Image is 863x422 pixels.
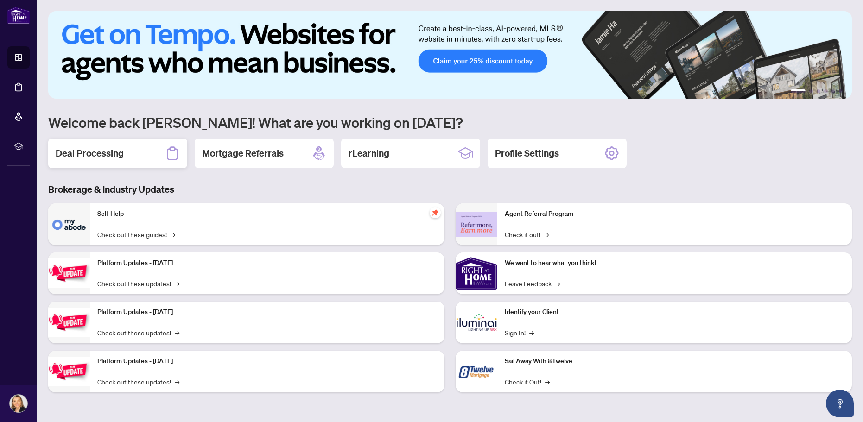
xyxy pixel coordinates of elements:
[171,229,175,239] span: →
[175,278,179,289] span: →
[48,258,90,288] img: Platform Updates - July 21, 2025
[7,7,30,24] img: logo
[555,278,560,289] span: →
[505,209,844,219] p: Agent Referral Program
[97,209,437,219] p: Self-Help
[505,377,550,387] a: Check it Out!→
[529,328,534,338] span: →
[175,377,179,387] span: →
[97,356,437,366] p: Platform Updates - [DATE]
[817,89,820,93] button: 3
[495,147,559,160] h2: Profile Settings
[10,395,27,412] img: Profile Icon
[456,302,497,343] img: Identify your Client
[48,183,852,196] h3: Brokerage & Industry Updates
[456,351,497,392] img: Sail Away With 8Twelve
[48,113,852,131] h1: Welcome back [PERSON_NAME]! What are you working on [DATE]?
[824,89,828,93] button: 4
[826,390,854,417] button: Open asap
[791,89,806,93] button: 1
[97,328,179,338] a: Check out these updates!→
[97,229,175,239] a: Check out these guides!→
[97,307,437,317] p: Platform Updates - [DATE]
[505,229,549,239] a: Check it out!→
[456,212,497,237] img: Agent Referral Program
[430,207,441,218] span: pushpin
[544,229,549,239] span: →
[56,147,124,160] h2: Deal Processing
[48,203,90,245] img: Self-Help
[809,89,813,93] button: 2
[97,377,179,387] a: Check out these updates!→
[175,328,179,338] span: →
[48,308,90,337] img: Platform Updates - July 8, 2025
[545,377,550,387] span: →
[505,356,844,366] p: Sail Away With 8Twelve
[839,89,843,93] button: 6
[349,147,389,160] h2: rLearning
[831,89,835,93] button: 5
[48,357,90,386] img: Platform Updates - June 23, 2025
[202,147,284,160] h2: Mortgage Referrals
[97,278,179,289] a: Check out these updates!→
[456,252,497,294] img: We want to hear what you think!
[505,258,844,268] p: We want to hear what you think!
[48,11,852,99] img: Slide 0
[505,278,560,289] a: Leave Feedback→
[505,328,534,338] a: Sign In!→
[97,258,437,268] p: Platform Updates - [DATE]
[505,307,844,317] p: Identify your Client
